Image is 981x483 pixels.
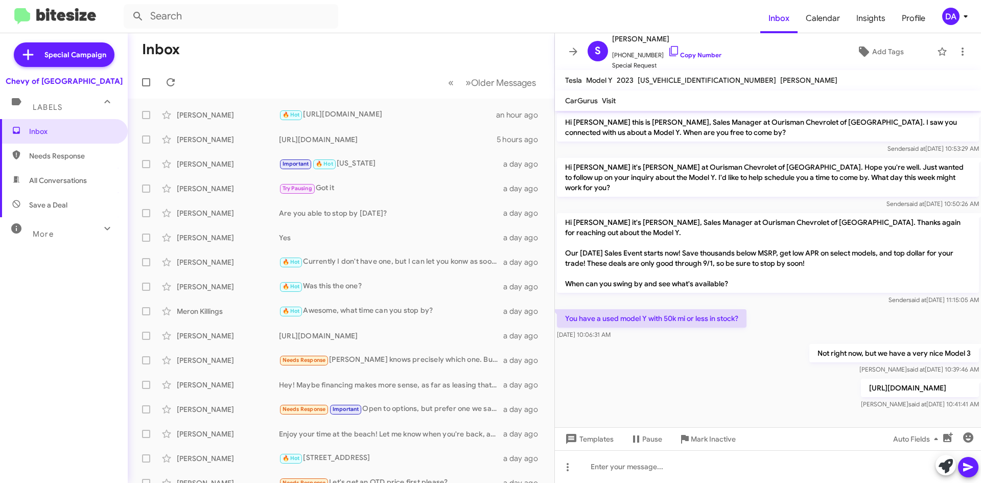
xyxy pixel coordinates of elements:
span: Needs Response [283,406,326,412]
div: a day ago [503,282,546,292]
span: 🔥 Hot [283,455,300,462]
span: More [33,229,54,239]
div: [PERSON_NAME] [177,110,279,120]
div: [PERSON_NAME] [177,355,279,365]
div: [PERSON_NAME] knows precisely which one. But it's a 2025 white premier. [279,354,503,366]
a: Profile [894,4,933,33]
div: a day ago [503,331,546,341]
button: Mark Inactive [670,430,744,448]
div: DA [942,8,960,25]
span: Important [333,406,359,412]
div: [US_STATE] [279,158,503,170]
span: [PERSON_NAME] [DATE] 10:41:41 AM [861,400,979,408]
span: Important [283,160,309,167]
span: 2023 [617,76,634,85]
button: Previous [442,72,460,93]
div: [PERSON_NAME] [177,404,279,415]
div: a day ago [503,429,546,439]
div: Chevy of [GEOGRAPHIC_DATA] [6,76,123,86]
span: Inbox [29,126,116,136]
div: a day ago [503,183,546,194]
span: said at [907,365,925,373]
a: Inbox [760,4,798,33]
div: [PERSON_NAME] [177,257,279,267]
span: S [595,43,601,59]
span: 🔥 Hot [283,283,300,290]
div: [PERSON_NAME] [177,331,279,341]
div: a day ago [503,159,546,169]
div: a day ago [503,208,546,218]
a: Insights [848,4,894,33]
span: [DATE] 10:06:31 AM [557,331,611,338]
span: « [448,76,454,89]
p: You have a used model Y with 50k mi or less in stock? [557,309,746,328]
div: [PERSON_NAME] [177,282,279,292]
div: [STREET_ADDRESS] [279,452,503,464]
div: a day ago [503,404,546,415]
button: Templates [555,430,622,448]
div: [PERSON_NAME] [177,380,279,390]
span: Auto Fields [893,430,942,448]
h1: Inbox [142,41,180,58]
button: Next [459,72,542,93]
p: Hi [PERSON_NAME] it's [PERSON_NAME], Sales Manager at Ourisman Chevrolet of [GEOGRAPHIC_DATA]. Th... [557,213,979,293]
span: Labels [33,103,62,112]
div: Awesome, what time can you stop by? [279,305,503,317]
span: Try Pausing [283,185,312,192]
span: 🔥 Hot [283,259,300,265]
span: Needs Response [29,151,116,161]
div: 5 hours ago [497,134,546,145]
p: Hi [PERSON_NAME] it's [PERSON_NAME] at Ourisman Chevrolet of [GEOGRAPHIC_DATA]. Hope you're well.... [557,158,979,197]
button: Add Tags [827,42,932,61]
span: 🔥 Hot [283,308,300,314]
span: Add Tags [872,42,904,61]
div: Are you able to stop by [DATE]? [279,208,503,218]
span: [US_VEHICLE_IDENTIFICATION_NUMBER] [638,76,776,85]
div: [URL][DOMAIN_NAME] [279,331,503,341]
span: Pause [642,430,662,448]
span: Sender [DATE] 10:50:26 AM [886,200,979,208]
div: [URL][DOMAIN_NAME] [279,134,497,145]
div: a day ago [503,306,546,316]
div: Currently I don't have one, but I can let you konw as soon as we get one [279,256,503,268]
span: Special Request [612,60,721,71]
p: Not right now, but we have a very nice Model 3 [809,344,979,362]
div: [PERSON_NAME] [177,233,279,243]
span: said at [908,296,926,304]
div: [PERSON_NAME] [177,183,279,194]
div: [PERSON_NAME] [177,159,279,169]
span: said at [906,200,924,208]
p: Hi [PERSON_NAME] this is [PERSON_NAME], Sales Manager at Ourisman Chevrolet of [GEOGRAPHIC_DATA].... [557,113,979,142]
div: a day ago [503,453,546,464]
span: said at [908,400,926,408]
span: Sender [DATE] 11:15:05 AM [889,296,979,304]
a: Special Campaign [14,42,114,67]
button: DA [933,8,970,25]
span: Visit [602,96,616,105]
span: [PERSON_NAME] [612,33,721,45]
div: Meron Killings [177,306,279,316]
span: [PHONE_NUMBER] [612,45,721,60]
span: Needs Response [283,357,326,363]
span: CarGurus [565,96,598,105]
span: Calendar [798,4,848,33]
span: 🔥 Hot [316,160,333,167]
span: [PERSON_NAME] [DATE] 10:39:46 AM [859,365,979,373]
div: an hour ago [496,110,546,120]
button: Pause [622,430,670,448]
nav: Page navigation example [442,72,542,93]
div: a day ago [503,380,546,390]
div: Open to options, but prefer one we saw with the black grill, moving console/power mirrors are a m... [279,403,503,415]
button: Auto Fields [885,430,950,448]
div: [PERSON_NAME] [177,134,279,145]
div: [PERSON_NAME] [177,208,279,218]
span: All Conversations [29,175,87,186]
a: Copy Number [668,51,721,59]
div: Got it [279,182,503,194]
div: [PERSON_NAME] [177,429,279,439]
span: Special Campaign [44,50,106,60]
span: said at [907,145,925,152]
